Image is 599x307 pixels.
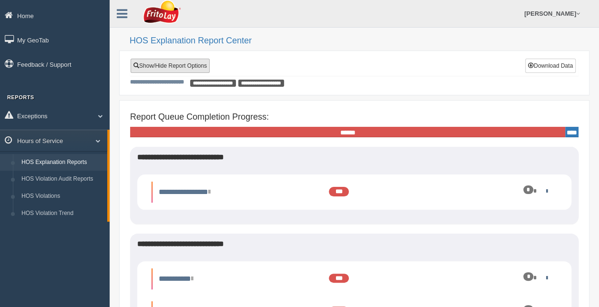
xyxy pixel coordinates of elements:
li: Expand [152,182,557,203]
li: Expand [152,268,557,289]
a: HOS Violation Audit Reports [17,171,107,188]
a: HOS Explanation Reports [17,154,107,171]
h2: HOS Explanation Report Center [130,36,589,46]
button: Download Data [525,59,576,73]
a: HOS Violation Trend [17,205,107,222]
a: Show/Hide Report Options [131,59,210,73]
h4: Report Queue Completion Progress: [130,113,579,122]
a: HOS Violations [17,188,107,205]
